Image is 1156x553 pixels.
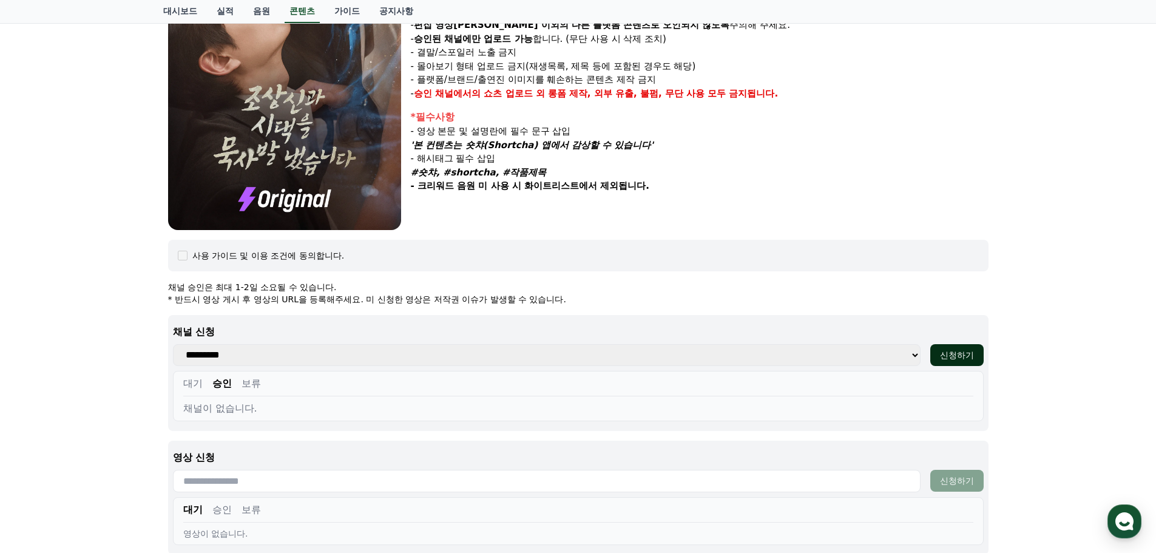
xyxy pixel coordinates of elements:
strong: - 크리워드 음원 미 사용 시 화이트리스트에서 제외됩니다. [411,180,649,191]
span: 홈 [38,403,46,413]
div: 채널이 없습니다. [183,401,973,416]
strong: 승인된 채널에만 업로드 가능 [414,33,533,44]
div: 사용 가이드 및 이용 조건에 동의합니다. [192,249,345,262]
button: 신청하기 [930,344,984,366]
p: - 플랫폼/브랜드/출연진 이미지를 훼손하는 콘텐츠 제작 금지 [411,73,989,87]
p: - 해시태그 필수 삽입 [411,152,989,166]
strong: 승인 채널에서의 쇼츠 업로드 외 [414,88,545,99]
p: - 주의해 주세요. [411,18,989,32]
p: - 몰아보기 형태 업로드 금지(재생목록, 제목 등에 포함된 경우도 해당) [411,59,989,73]
p: 채널 신청 [173,325,984,339]
a: 홈 [4,385,80,415]
p: 영상 신청 [173,450,984,465]
button: 승인 [212,376,232,391]
p: - 결말/스포일러 노출 금지 [411,46,989,59]
em: #숏챠, #shortcha, #작품제목 [411,167,547,178]
div: *필수사항 [411,110,989,124]
p: - 합니다. (무단 사용 시 삭제 조치) [411,32,989,46]
div: 신청하기 [940,349,974,361]
div: 영상이 없습니다. [183,528,973,540]
strong: 롱폼 제작, 외부 유출, 불펌, 무단 사용 모두 금지됩니다. [548,88,779,99]
strong: 다른 플랫폼 콘텐츠로 오인되지 않도록 [572,19,730,30]
button: 보류 [242,503,261,517]
p: - 영상 본문 및 설명란에 필수 문구 삽입 [411,124,989,138]
em: '본 컨텐츠는 숏챠(Shortcha) 앱에서 감상할 수 있습니다' [411,140,654,151]
p: - [411,87,989,101]
button: 대기 [183,376,203,391]
span: 설정 [188,403,202,413]
p: 채널 승인은 최대 1-2일 소요될 수 있습니다. [168,281,989,293]
a: 대화 [80,385,157,415]
p: * 반드시 영상 게시 후 영상의 URL을 등록해주세요. 미 신청한 영상은 저작권 이슈가 발생할 수 있습니다. [168,293,989,305]
strong: 편집 영상[PERSON_NAME] 이외의 [414,19,569,30]
button: 승인 [212,503,232,517]
button: 보류 [242,376,261,391]
a: 설정 [157,385,233,415]
button: 신청하기 [930,470,984,492]
button: 대기 [183,503,203,517]
div: 신청하기 [940,475,974,487]
span: 대화 [111,404,126,413]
